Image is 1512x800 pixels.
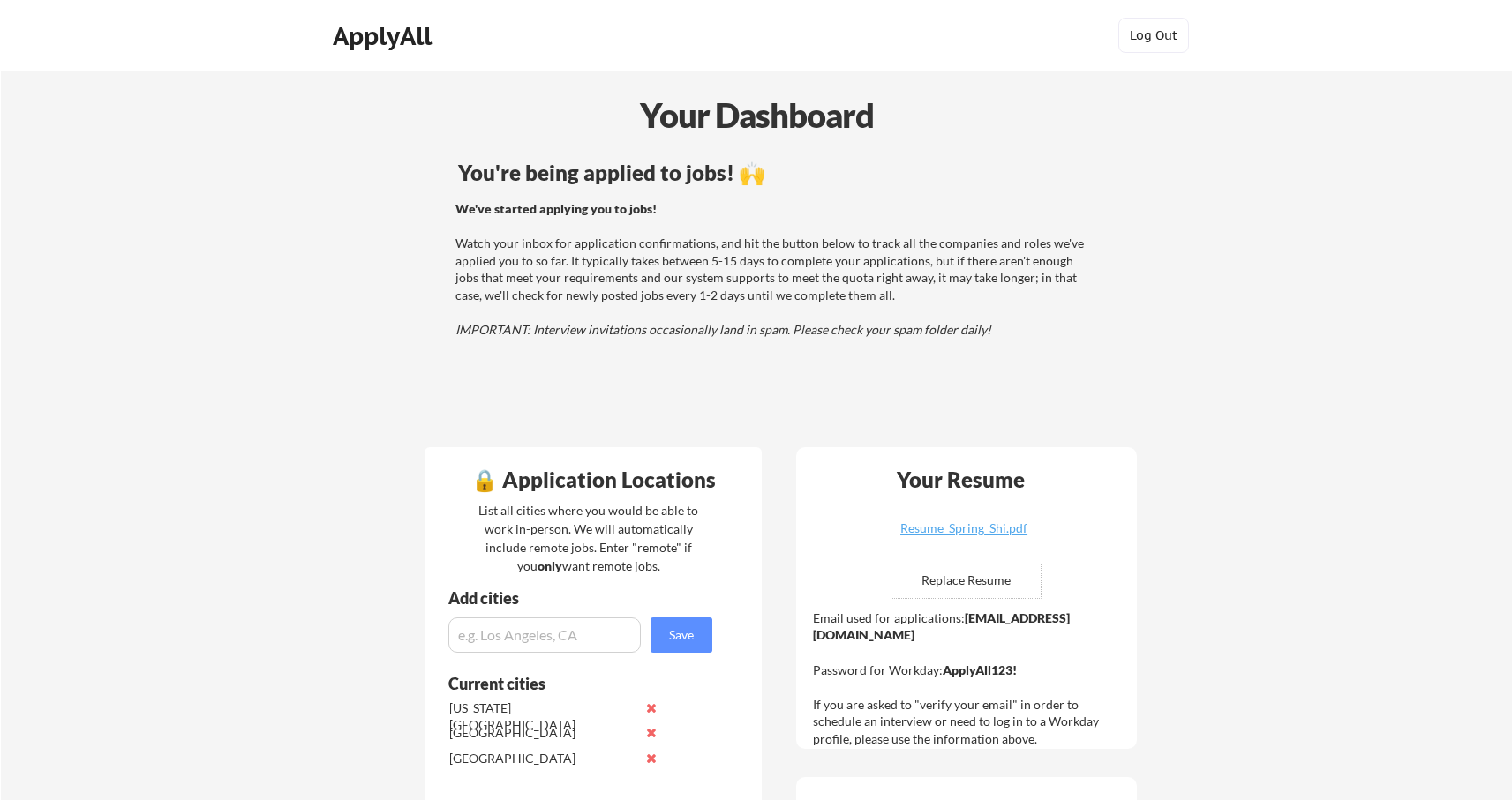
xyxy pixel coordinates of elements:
[455,201,657,216] strong: We've started applying you to jobs!
[467,501,710,575] div: List all cities where you would be able to work in-person. We will automatically include remote j...
[458,162,1095,183] div: You're being applied to jobs! 🙌
[1118,18,1189,53] button: Log Out
[449,724,636,742] div: [GEOGRAPHIC_DATA]
[455,322,991,337] em: IMPORTANT: Interview invitations occasionally land in spam. Please check your spam folder daily!
[429,469,757,490] div: 🔒 Application Locations
[333,21,437,51] div: ApplyAll
[813,609,1125,748] div: Email used for applications: Password for Workday: If you are asked to "verify your email" in ord...
[813,610,1070,643] strong: [EMAIL_ADDRESS][DOMAIN_NAME]
[538,558,562,573] strong: only
[448,617,641,653] input: e.g. Los Angeles, CA
[448,676,693,692] div: Current cities
[455,200,1092,339] div: Watch your inbox for application confirmations, and hit the button below to track all the compani...
[448,590,717,606] div: Add cities
[943,662,1017,677] strong: ApplyAll123!
[859,522,1069,535] div: Resume_Spring_Shi.pdf
[859,522,1069,550] a: Resume_Spring_Shi.pdf
[449,699,636,734] div: [US_STATE][GEOGRAPHIC_DATA]
[873,469,1048,490] div: Your Resume
[2,90,1512,140] div: Your Dashboard
[651,617,712,653] button: Save
[449,750,636,767] div: [GEOGRAPHIC_DATA]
